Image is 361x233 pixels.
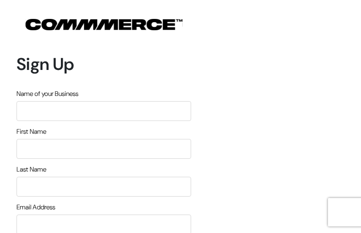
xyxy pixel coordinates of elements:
label: Last Name [17,164,46,174]
h1: Sign Up [17,54,191,74]
img: COMMMERCE [25,19,183,30]
label: Email Address [17,202,55,212]
label: Name of your Business [17,89,78,99]
label: First Name [17,127,46,137]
